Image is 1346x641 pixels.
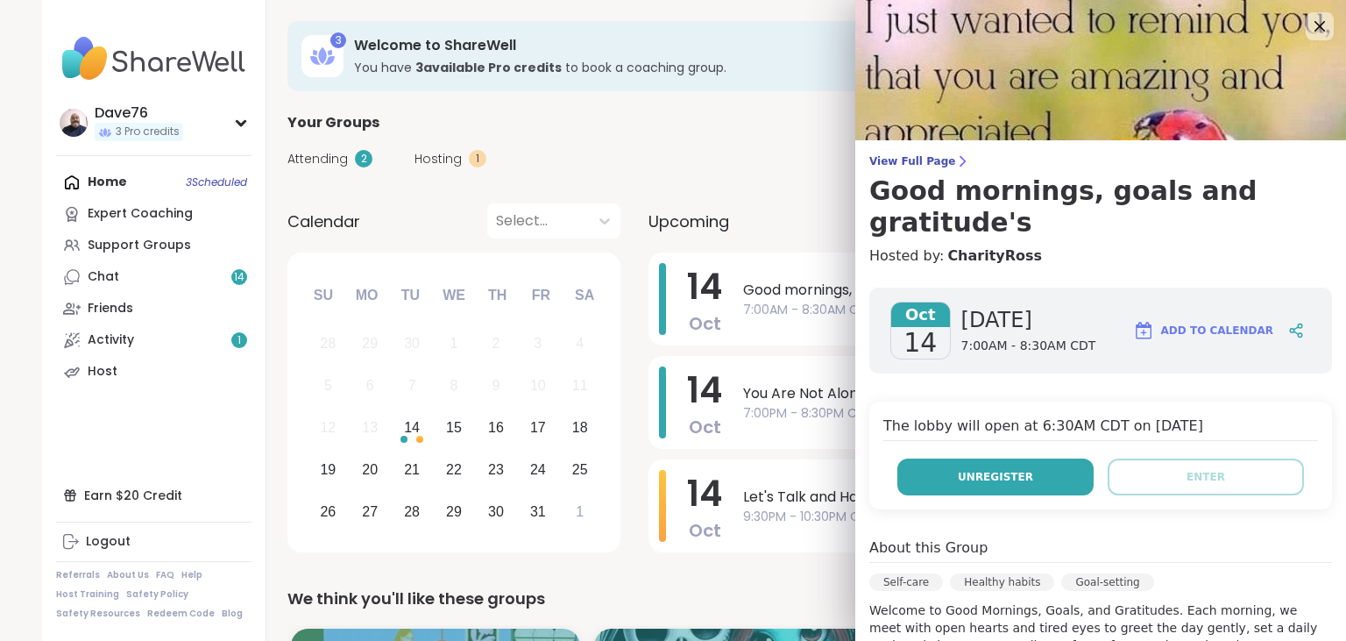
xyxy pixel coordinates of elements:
[450,331,458,355] div: 1
[572,416,588,439] div: 18
[743,301,1251,319] span: 7:00AM - 8:30AM CDT
[88,268,119,286] div: Chat
[366,374,374,397] div: 6
[478,367,515,405] div: Not available Thursday, October 9th, 2025
[304,276,343,315] div: Su
[309,493,347,531] div: Choose Sunday, October 26th, 2025
[126,588,188,601] a: Safety Policy
[1061,573,1153,591] div: Goal-setting
[404,331,420,355] div: 30
[446,458,462,481] div: 22
[181,569,202,581] a: Help
[469,150,486,167] div: 1
[519,451,556,488] div: Choose Friday, October 24th, 2025
[534,331,542,355] div: 3
[869,154,1332,239] a: View Full PageGood mornings, goals and gratitude's
[56,608,140,620] a: Safety Resources
[56,356,251,388] a: Host
[404,458,420,481] div: 21
[234,270,244,285] span: 14
[287,210,360,233] span: Calendar
[351,367,389,405] div: Not available Monday, October 6th, 2025
[743,508,1251,526] span: 9:30PM - 10:30PM CDT
[530,416,546,439] div: 17
[519,410,556,447] div: Choose Friday, October 17th, 2025
[436,493,473,531] div: Choose Wednesday, October 29th, 2025
[478,451,515,488] div: Choose Thursday, October 23rd, 2025
[743,383,1251,404] span: You Are Not Alone With This™
[689,518,721,543] span: Oct
[561,451,599,488] div: Choose Saturday, October 25th, 2025
[492,331,499,355] div: 2
[330,32,346,48] div: 3
[391,276,429,315] div: Tu
[56,480,251,511] div: Earn $20 Credit
[436,410,473,447] div: Choose Wednesday, October 15th, 2025
[287,587,1283,611] div: We think you'll like these groups
[88,205,193,223] div: Expert Coaching
[530,500,546,523] div: 31
[414,150,462,168] span: Hosting
[88,363,117,381] div: Host
[354,36,1104,55] h3: Welcome to ShareWell
[519,367,556,405] div: Not available Friday, October 10th, 2025
[488,416,504,439] div: 16
[519,325,556,363] div: Not available Friday, October 3rd, 2025
[393,325,431,363] div: Not available Tuesday, September 30th, 2025
[309,410,347,447] div: Not available Sunday, October 12th, 2025
[354,59,1104,76] h3: You have to book a coaching group.
[572,458,588,481] div: 25
[869,175,1332,239] h3: Good mornings, goals and gratitude's
[309,325,347,363] div: Not available Sunday, September 28th, 2025
[488,458,504,481] div: 23
[687,366,722,415] span: 14
[572,374,588,397] div: 11
[687,469,722,518] span: 14
[478,325,515,363] div: Not available Thursday, October 2nd, 2025
[561,325,599,363] div: Not available Saturday, October 4th, 2025
[436,367,473,405] div: Not available Wednesday, October 8th, 2025
[415,59,562,76] b: 3 available Pro credit s
[56,588,119,601] a: Host Training
[869,573,943,591] div: Self-care
[88,237,191,254] div: Support Groups
[903,327,937,359] span: 14
[576,331,584,355] div: 4
[869,538,988,559] h4: About this Group
[950,573,1054,591] div: Healthy habits
[450,374,458,397] div: 8
[393,410,431,447] div: Choose Tuesday, October 14th, 2025
[561,493,599,531] div: Choose Saturday, November 1st, 2025
[56,28,251,89] img: ShareWell Nav Logo
[446,500,462,523] div: 29
[393,451,431,488] div: Choose Tuesday, October 21st, 2025
[743,404,1251,423] span: 7:00PM - 8:30PM CDT
[351,451,389,488] div: Choose Monday, October 20th, 2025
[393,493,431,531] div: Choose Tuesday, October 28th, 2025
[519,493,556,531] div: Choose Friday, October 31st, 2025
[56,569,100,581] a: Referrals
[436,451,473,488] div: Choose Wednesday, October 22nd, 2025
[530,458,546,481] div: 24
[687,262,722,311] span: 14
[530,374,546,397] div: 10
[320,331,336,355] div: 28
[309,451,347,488] div: Choose Sunday, October 19th, 2025
[320,416,336,439] div: 12
[689,311,721,336] span: Oct
[561,367,599,405] div: Not available Saturday, October 11th, 2025
[565,276,604,315] div: Sa
[351,325,389,363] div: Not available Monday, September 29th, 2025
[743,487,1251,508] span: Let's Talk and Have Good Vibes
[351,493,389,531] div: Choose Monday, October 27th, 2025
[404,500,420,523] div: 28
[320,458,336,481] div: 19
[891,303,950,327] span: Oct
[237,333,241,348] span: 1
[60,109,88,137] img: Dave76
[56,230,251,261] a: Support Groups
[961,306,1096,334] span: [DATE]
[961,338,1096,355] span: 7:00AM - 8:30AM CDT
[287,112,379,133] span: Your Groups
[56,198,251,230] a: Expert Coaching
